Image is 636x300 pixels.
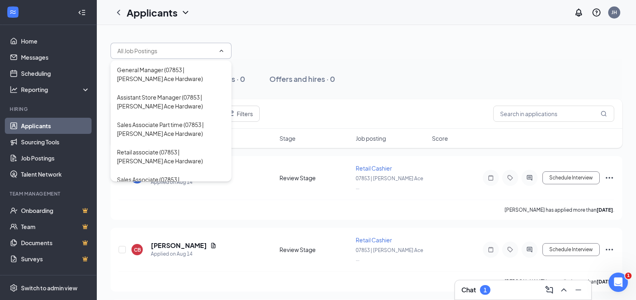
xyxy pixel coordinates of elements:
[525,246,534,253] svg: ActiveChat
[151,250,217,258] div: Applied on Aug 14
[543,283,556,296] button: ComposeMessage
[9,8,17,16] svg: WorkstreamLogo
[625,273,632,279] span: 1
[10,284,18,292] svg: Settings
[279,246,351,254] div: Review Stage
[356,247,423,262] span: 07853 | [PERSON_NAME] Ace ...
[279,174,351,182] div: Review Stage
[486,175,496,181] svg: Note
[78,8,86,17] svg: Collapse
[592,8,601,17] svg: QuestionInfo
[432,134,448,142] span: Score
[484,287,487,294] div: 1
[505,246,515,253] svg: Tag
[356,175,423,190] span: 07853 | [PERSON_NAME] Ace ...
[596,207,613,213] b: [DATE]
[10,85,18,94] svg: Analysis
[21,33,90,49] a: Home
[117,93,225,110] div: Assistant Store Manager (07853 | [PERSON_NAME] Ace Hardware)
[117,46,215,55] input: All Job Postings
[210,242,217,249] svg: Document
[486,246,496,253] svg: Note
[356,236,392,244] span: Retail Cashier
[609,273,628,292] iframe: Intercom live chat
[219,106,260,122] button: Filter Filters
[574,8,584,17] svg: Notifications
[572,283,585,296] button: Minimize
[117,148,225,165] div: Retail associate (07853 | [PERSON_NAME] Ace Hardware)
[181,8,190,17] svg: ChevronDown
[605,245,614,254] svg: Ellipses
[21,85,90,94] div: Reporting
[21,134,90,150] a: Sourcing Tools
[605,173,614,183] svg: Ellipses
[505,175,515,181] svg: Tag
[21,118,90,134] a: Applicants
[21,219,90,235] a: TeamCrown
[21,150,90,166] a: Job Postings
[117,120,225,138] div: Sales Associate Part time (07853 | [PERSON_NAME] Ace Hardware)
[544,285,554,295] svg: ComposeMessage
[542,171,600,184] button: Schedule Interview
[461,285,476,294] h3: Chat
[134,246,141,253] div: CB
[356,165,392,172] span: Retail Cashier
[505,278,614,285] p: [PERSON_NAME] has applied more than .
[117,175,225,193] div: Sales Associate (07853 | [PERSON_NAME] Ace Hardware)
[356,134,386,142] span: Job posting
[21,202,90,219] a: OnboardingCrown
[21,65,90,81] a: Scheduling
[21,251,90,267] a: SurveysCrown
[21,235,90,251] a: DocumentsCrown
[505,206,614,213] p: [PERSON_NAME] has applied more than .
[279,134,296,142] span: Stage
[557,283,570,296] button: ChevronUp
[10,190,88,197] div: Team Management
[21,284,77,292] div: Switch to admin view
[218,48,225,54] svg: ChevronUp
[525,175,534,181] svg: ActiveChat
[117,65,225,83] div: General Manager (07853 | [PERSON_NAME] Ace Hardware)
[596,279,613,285] b: [DATE]
[601,110,607,117] svg: MagnifyingGlass
[151,241,207,250] h5: [PERSON_NAME]
[493,106,614,122] input: Search in applications
[10,106,88,112] div: Hiring
[573,285,583,295] svg: Minimize
[21,49,90,65] a: Messages
[542,243,600,256] button: Schedule Interview
[269,74,335,84] div: Offers and hires · 0
[21,166,90,182] a: Talent Network
[559,285,569,295] svg: ChevronUp
[127,6,177,19] h1: Applicants
[114,8,123,17] svg: ChevronLeft
[611,9,617,16] div: JH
